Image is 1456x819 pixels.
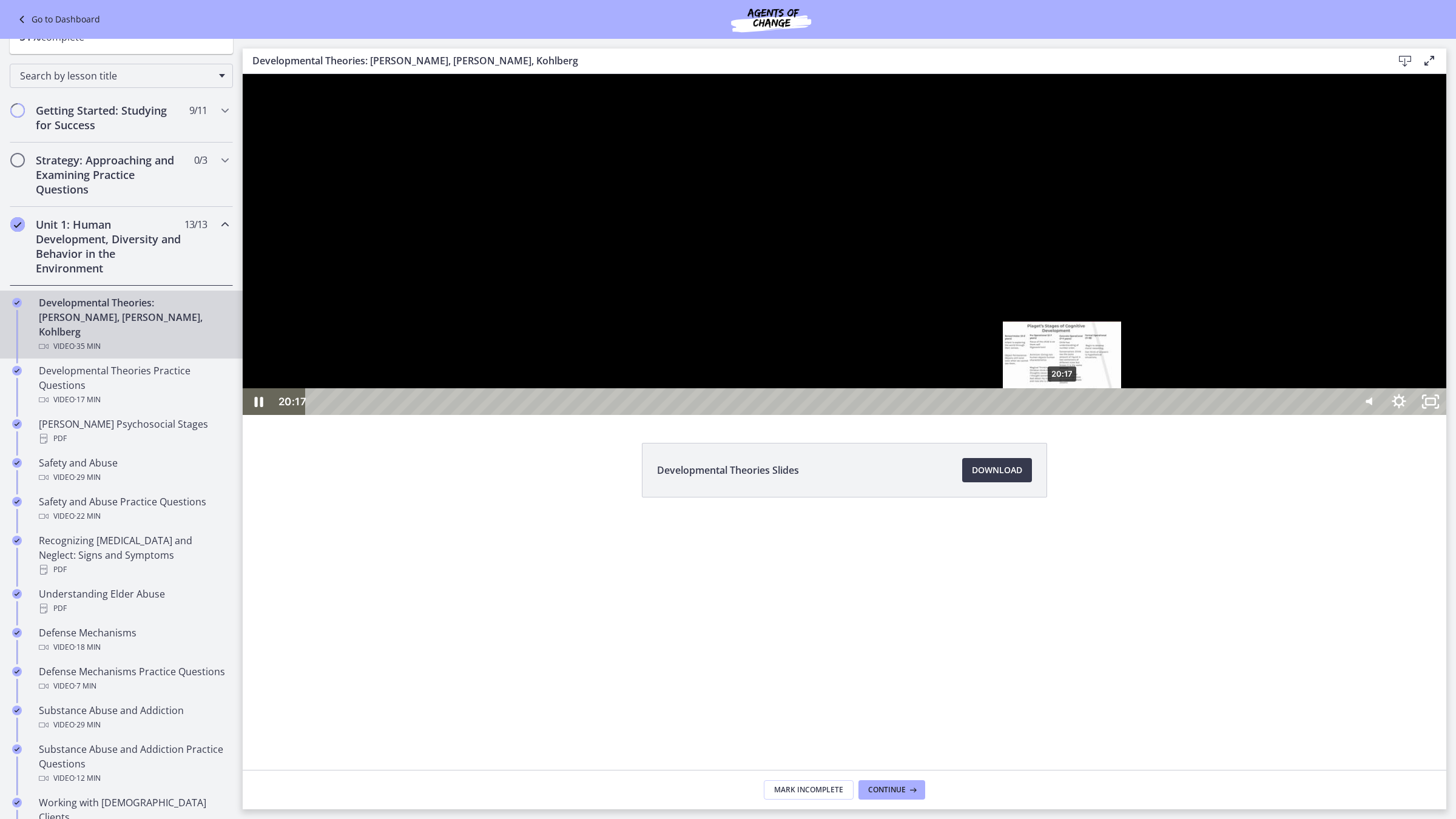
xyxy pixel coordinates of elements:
[75,470,101,485] span: · 29 min
[12,419,22,429] i: Completed
[75,339,101,354] span: · 35 min
[764,780,854,800] button: Mark Incomplete
[858,780,925,800] button: Continue
[39,431,228,446] div: PDF
[252,53,1373,68] h3: Developmental Theories: [PERSON_NAME], [PERSON_NAME], Kohlberg
[39,771,228,786] div: Video
[10,217,25,232] i: Completed
[972,463,1022,477] span: Download
[15,12,100,27] a: Go to Dashboard
[39,679,228,693] div: Video
[12,628,22,638] i: Completed
[12,798,22,807] i: Completed
[12,667,22,676] i: Completed
[39,562,228,577] div: PDF
[75,509,101,524] span: · 22 min
[39,393,228,407] div: Video
[243,74,1446,415] iframe: Video Lesson
[12,536,22,545] i: Completed
[12,458,22,468] i: Completed
[962,458,1032,482] a: Download
[39,625,228,655] div: Defense Mechanisms
[12,744,22,754] i: Completed
[36,103,184,132] h2: Getting Started: Studying for Success
[39,295,228,354] div: Developmental Theories: [PERSON_NAME], [PERSON_NAME], Kohlberg
[1172,314,1204,341] button: Unfullscreen
[189,103,207,118] span: 9 / 11
[75,679,96,693] span: · 7 min
[39,417,228,446] div: [PERSON_NAME] Psychosocial Stages
[39,456,228,485] div: Safety and Abuse
[75,640,101,655] span: · 18 min
[774,785,843,795] span: Mark Incomplete
[194,153,207,167] span: 0 / 3
[184,217,207,232] span: 13 / 13
[1109,314,1141,341] button: Mute
[39,363,228,407] div: Developmental Theories Practice Questions
[12,706,22,715] i: Completed
[657,463,799,477] span: Developmental Theories Slides
[1141,314,1172,341] button: Show settings menu
[39,742,228,786] div: Substance Abuse and Addiction Practice Questions
[39,509,228,524] div: Video
[12,497,22,507] i: Completed
[39,640,228,655] div: Video
[39,703,228,732] div: Substance Abuse and Addiction
[36,153,184,197] h2: Strategy: Approaching and Examining Practice Questions
[698,5,844,34] img: Agents of Change
[39,601,228,616] div: PDF
[39,494,228,524] div: Safety and Abuse Practice Questions
[75,718,101,732] span: · 29 min
[36,217,184,275] h2: Unit 1: Human Development, Diversity and Behavior in the Environment
[39,533,228,577] div: Recognizing [MEDICAL_DATA] and Neglect: Signs and Symptoms
[12,589,22,599] i: Completed
[39,718,228,732] div: Video
[39,470,228,485] div: Video
[75,771,101,786] span: · 12 min
[39,339,228,354] div: Video
[10,64,233,88] div: Search by lesson title
[12,298,22,308] i: Completed
[868,785,906,795] span: Continue
[12,366,22,376] i: Completed
[39,664,228,693] div: Defense Mechanisms Practice Questions
[39,587,228,616] div: Understanding Elder Abuse
[75,393,101,407] span: · 17 min
[20,69,213,83] span: Search by lesson title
